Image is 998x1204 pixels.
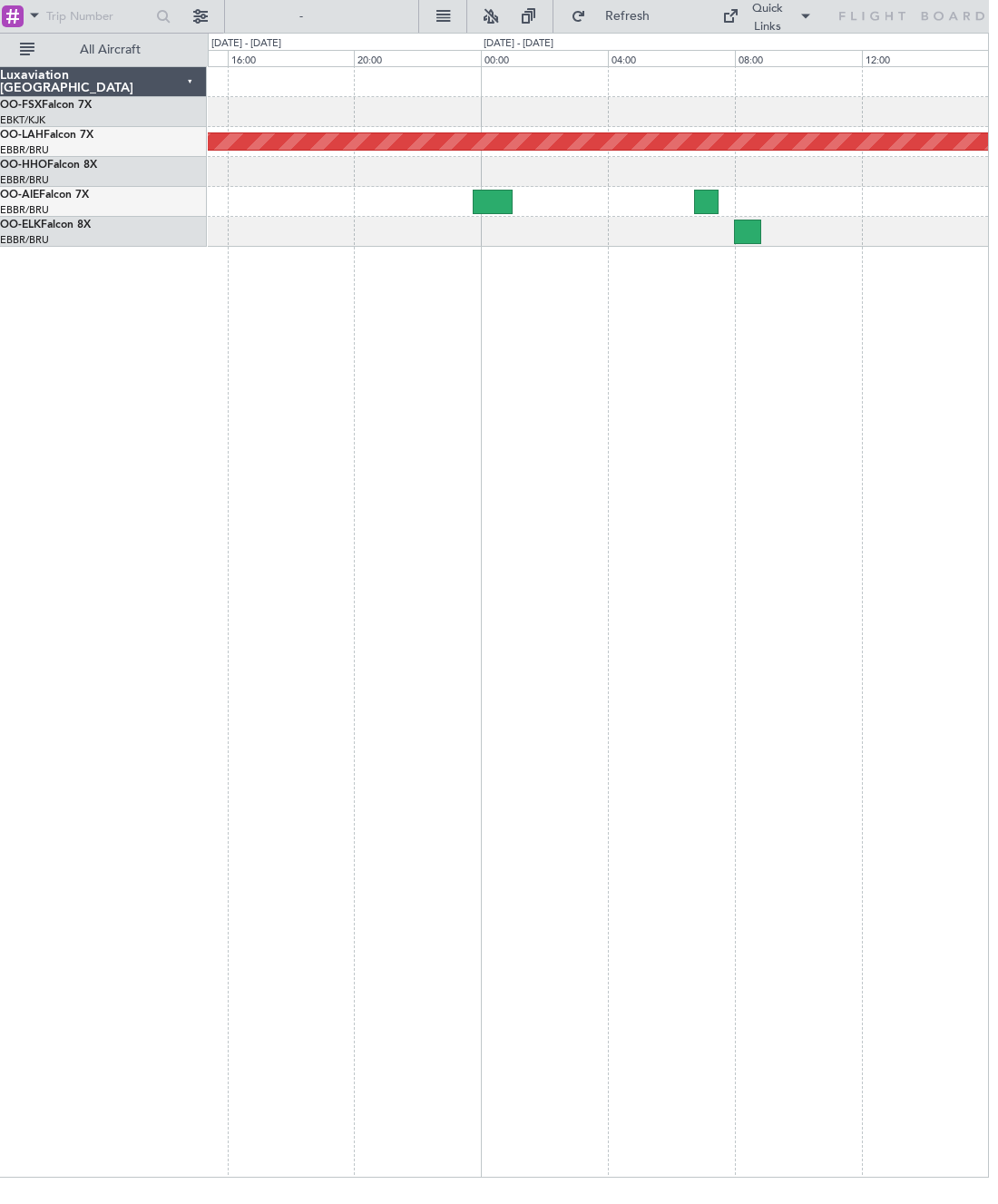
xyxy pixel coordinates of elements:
[211,36,281,52] div: [DATE] - [DATE]
[590,10,666,23] span: Refresh
[563,2,671,31] button: Refresh
[11,35,188,64] button: All Aircraft
[608,50,735,66] div: 04:00
[228,50,355,66] div: 16:00
[46,3,151,30] input: Trip Number
[862,50,989,66] div: 12:00
[481,50,608,66] div: 00:00
[713,2,822,31] button: Quick Links
[354,50,481,66] div: 20:00
[484,36,553,52] div: [DATE] - [DATE]
[735,50,862,66] div: 08:00
[38,44,182,56] span: All Aircraft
